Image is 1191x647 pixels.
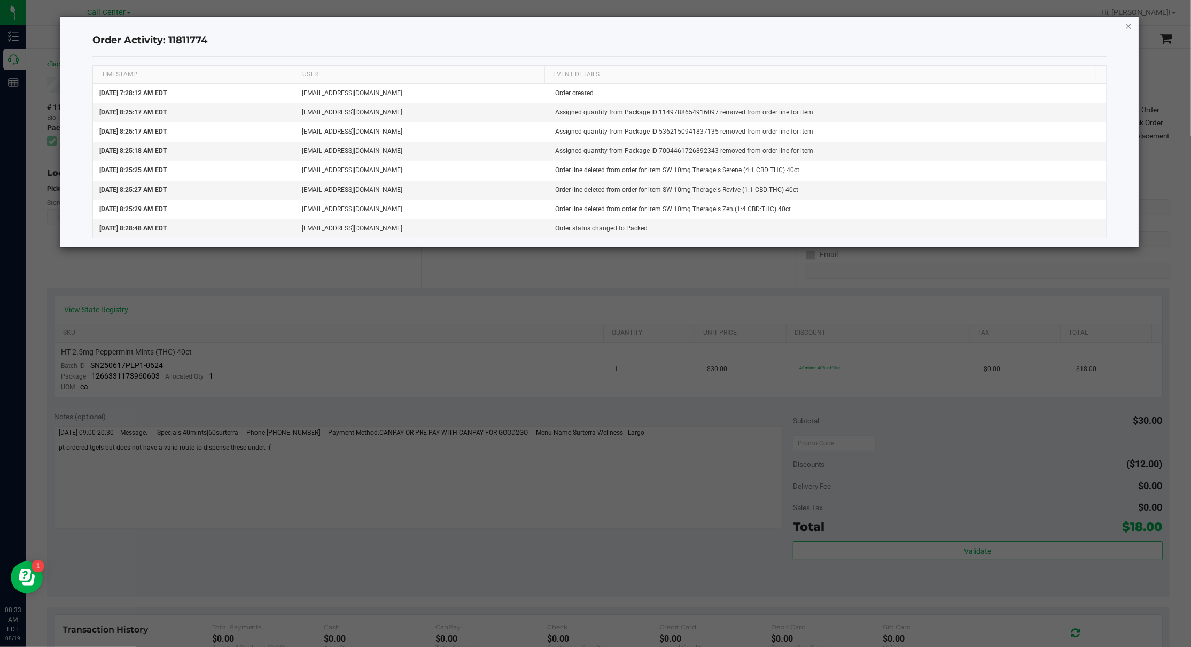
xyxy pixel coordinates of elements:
span: [DATE] 8:25:27 AM EDT [99,186,167,194]
td: Assigned quantity from Package ID 7004461726892343 removed from order line for item [549,142,1106,161]
td: Order created [549,84,1106,103]
td: Assigned quantity from Package ID 5362150941837135 removed from order line for item [549,122,1106,142]
td: Order line deleted from order for item SW 10mg Theragels Zen (1:4 CBD:THC) 40ct [549,200,1106,219]
h4: Order Activity: 11811774 [92,34,1107,48]
span: [DATE] 8:28:48 AM EDT [99,225,167,232]
iframe: Resource center unread badge [32,560,44,573]
span: [DATE] 8:25:29 AM EDT [99,205,167,213]
iframe: Resource center [11,561,43,594]
td: Order status changed to Packed [549,219,1106,238]
td: [EMAIL_ADDRESS][DOMAIN_NAME] [295,200,549,219]
td: Order line deleted from order for item SW 10mg Theragels Revive (1:1 CBD:THC) 40ct [549,181,1106,200]
td: [EMAIL_ADDRESS][DOMAIN_NAME] [295,103,549,122]
span: [DATE] 8:25:18 AM EDT [99,147,167,155]
td: [EMAIL_ADDRESS][DOMAIN_NAME] [295,142,549,161]
span: [DATE] 7:28:12 AM EDT [99,89,167,97]
td: [EMAIL_ADDRESS][DOMAIN_NAME] [295,161,549,180]
th: USER [294,66,544,84]
td: [EMAIL_ADDRESS][DOMAIN_NAME] [295,181,549,200]
span: [DATE] 8:25:17 AM EDT [99,109,167,116]
td: [EMAIL_ADDRESS][DOMAIN_NAME] [295,84,549,103]
td: [EMAIL_ADDRESS][DOMAIN_NAME] [295,219,549,238]
span: [DATE] 8:25:17 AM EDT [99,128,167,135]
td: Assigned quantity from Package ID 1149788654916097 removed from order line for item [549,103,1106,122]
th: TIMESTAMP [93,66,293,84]
span: [DATE] 8:25:25 AM EDT [99,166,167,174]
th: EVENT DETAILS [544,66,1096,84]
td: Order line deleted from order for item SW 10mg Theragels Serene (4:1 CBD:THC) 40ct [549,161,1106,180]
td: [EMAIL_ADDRESS][DOMAIN_NAME] [295,122,549,142]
